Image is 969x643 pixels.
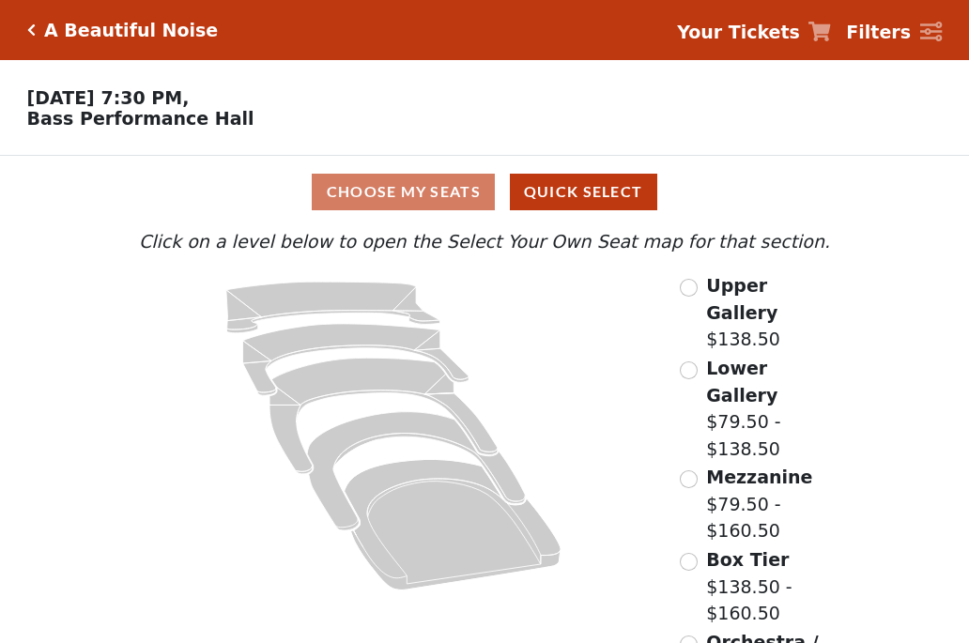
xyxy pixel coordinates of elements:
[345,460,561,590] path: Orchestra / Parterre Circle - Seats Available: 27
[846,22,911,42] strong: Filters
[243,324,469,395] path: Lower Gallery - Seats Available: 82
[706,358,777,406] span: Lower Gallery
[846,19,942,46] a: Filters
[706,272,835,353] label: $138.50
[706,464,835,544] label: $79.50 - $160.50
[510,174,657,210] button: Quick Select
[44,20,218,41] h5: A Beautiful Noise
[706,275,777,323] span: Upper Gallery
[677,19,831,46] a: Your Tickets
[706,355,835,462] label: $79.50 - $138.50
[706,546,835,627] label: $138.50 - $160.50
[226,282,440,333] path: Upper Gallery - Seats Available: 295
[706,549,789,570] span: Box Tier
[677,22,800,42] strong: Your Tickets
[27,23,36,37] a: Click here to go back to filters
[134,228,835,255] p: Click on a level below to open the Select Your Own Seat map for that section.
[706,467,812,487] span: Mezzanine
